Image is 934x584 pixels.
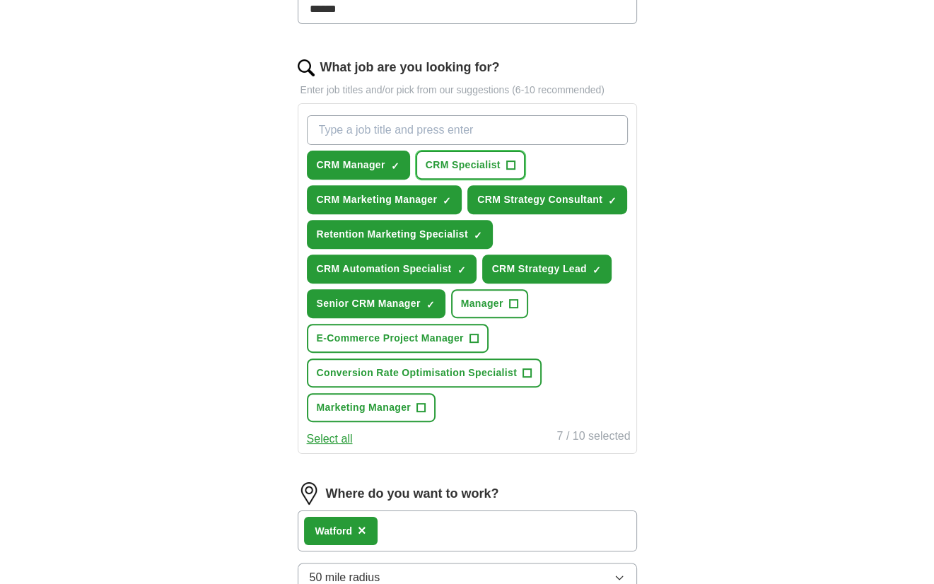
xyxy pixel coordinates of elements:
span: × [358,522,366,538]
button: × [358,520,366,542]
span: ✓ [608,195,617,206]
button: CRM Specialist [416,151,525,180]
button: CRM Manager✓ [307,151,410,180]
span: CRM Specialist [426,158,501,173]
span: ✓ [391,160,399,172]
span: CRM Strategy Consultant [477,192,602,207]
label: What job are you looking for? [320,58,500,77]
span: Marketing Manager [317,400,411,415]
button: Marketing Manager [307,393,436,422]
button: CRM Strategy Consultant✓ [467,185,627,214]
span: Senior CRM Manager [317,296,421,311]
img: search.png [298,59,315,76]
img: location.png [298,482,320,505]
div: Watford [315,524,352,539]
button: CRM Marketing Manager✓ [307,185,462,214]
input: Type a job title and press enter [307,115,628,145]
button: Select all [307,431,353,448]
span: ✓ [426,299,435,310]
span: ✓ [457,264,466,276]
span: Retention Marketing Specialist [317,227,468,242]
span: Conversion Rate Optimisation Specialist [317,366,518,380]
span: CRM Marketing Manager [317,192,438,207]
span: CRM Strategy Lead [492,262,587,276]
button: CRM Automation Specialist✓ [307,255,477,284]
span: E-Commerce Project Manager [317,331,464,346]
span: ✓ [592,264,601,276]
button: Conversion Rate Optimisation Specialist [307,358,542,387]
span: CRM Manager [317,158,385,173]
button: E-Commerce Project Manager [307,324,489,353]
button: Senior CRM Manager✓ [307,289,445,318]
span: Manager [461,296,503,311]
button: Retention Marketing Specialist✓ [307,220,493,249]
span: ✓ [474,230,482,241]
button: CRM Strategy Lead✓ [482,255,612,284]
p: Enter job titles and/or pick from our suggestions (6-10 recommended) [298,83,637,98]
label: Where do you want to work? [326,484,499,503]
button: Manager [451,289,528,318]
span: ✓ [443,195,451,206]
span: CRM Automation Specialist [317,262,452,276]
div: 7 / 10 selected [556,428,630,448]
